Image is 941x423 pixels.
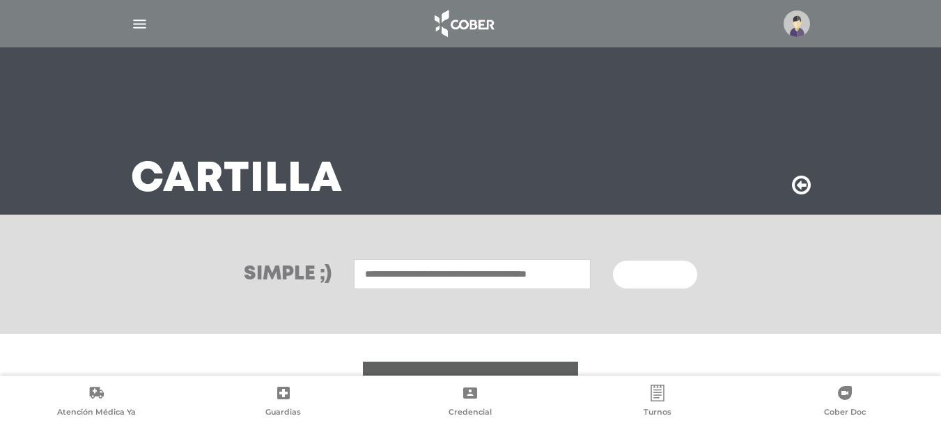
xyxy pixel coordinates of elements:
[751,385,938,420] a: Cober Doc
[644,407,671,420] span: Turnos
[630,270,670,280] span: Buscar
[57,407,136,420] span: Atención Médica Ya
[244,265,332,284] h3: Simple ;)
[3,385,190,420] a: Atención Médica Ya
[613,261,697,289] button: Buscar
[427,7,500,40] img: logo_cober_home-white.png
[824,407,866,420] span: Cober Doc
[377,385,564,420] a: Credencial
[190,385,378,420] a: Guardias
[784,10,810,37] img: profile-placeholder.svg
[449,407,492,420] span: Credencial
[564,385,752,420] a: Turnos
[131,15,148,33] img: Cober_menu-lines-white.svg
[265,407,301,420] span: Guardias
[131,162,343,198] h3: Cartilla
